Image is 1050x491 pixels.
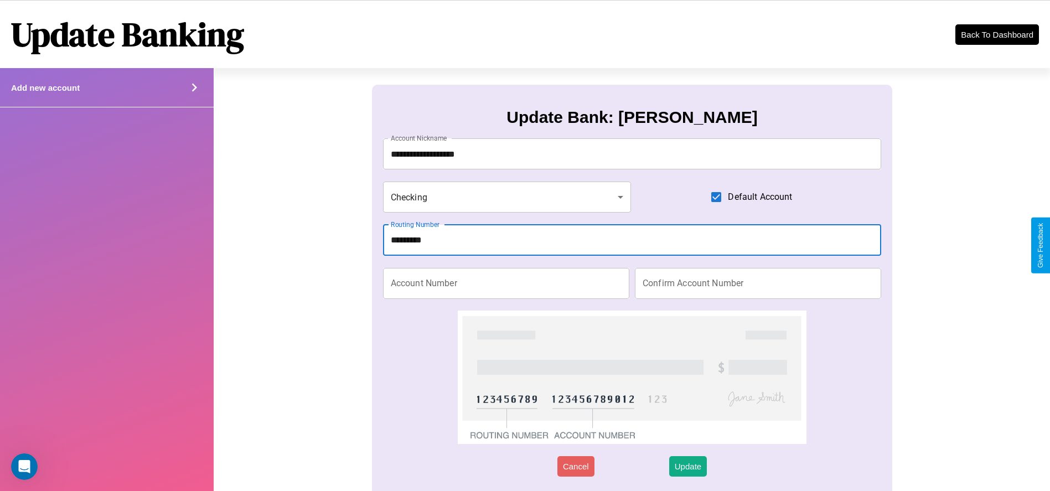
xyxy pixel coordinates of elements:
label: Routing Number [391,220,439,229]
div: Checking [383,182,631,213]
img: check [458,311,807,444]
span: Default Account [728,190,792,204]
iframe: Intercom live chat [11,453,38,480]
button: Update [669,456,707,477]
h4: Add new account [11,83,80,92]
h1: Update Banking [11,12,244,57]
h3: Update Bank: [PERSON_NAME] [506,108,757,127]
button: Cancel [557,456,594,477]
label: Account Nickname [391,133,447,143]
div: Give Feedback [1037,223,1044,268]
button: Back To Dashboard [955,24,1039,45]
